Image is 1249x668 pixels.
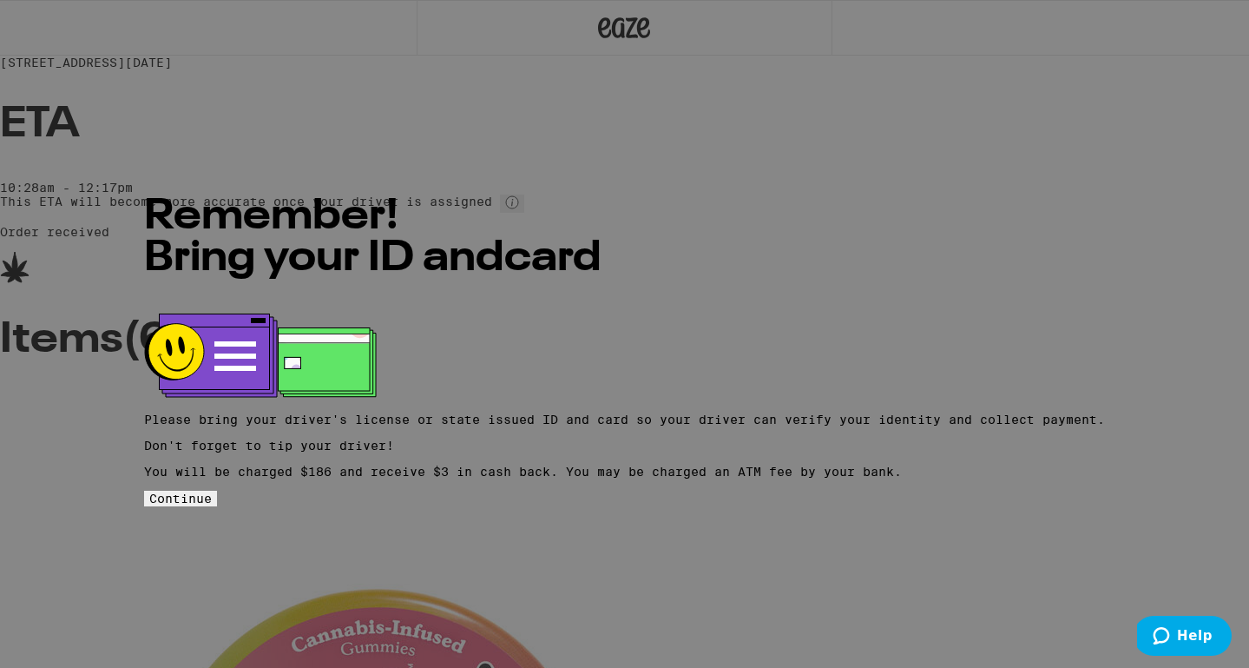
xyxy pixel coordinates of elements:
[1137,616,1232,659] iframe: Opens a widget where you can find more information
[144,196,601,280] span: Remember! Bring your ID and card
[144,465,1105,479] p: You will be charged $186 and receive $3 in cash back. You may be charged an ATM fee by your bank.
[144,413,1105,427] p: Please bring your driver's license or state issued ID and card so your driver can verify your ide...
[144,439,1105,453] p: Don't forget to tip your driver!
[144,491,217,506] button: Continue
[149,492,212,506] span: Continue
